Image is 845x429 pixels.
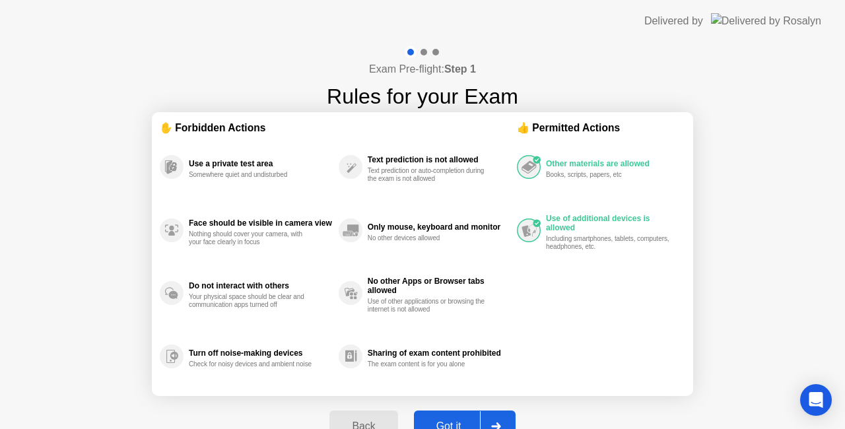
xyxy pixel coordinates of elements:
div: Other materials are allowed [546,159,679,168]
h1: Rules for your Exam [327,81,518,112]
div: No other Apps or Browser tabs allowed [368,277,510,295]
div: Use a private test area [189,159,332,168]
div: ✋ Forbidden Actions [160,120,517,135]
div: Somewhere quiet and undisturbed [189,171,314,179]
div: Sharing of exam content prohibited [368,348,510,358]
img: Delivered by Rosalyn [711,13,821,28]
div: Use of other applications or browsing the internet is not allowed [368,298,492,313]
div: Text prediction is not allowed [368,155,510,164]
div: Open Intercom Messenger [800,384,832,416]
div: Text prediction or auto-completion during the exam is not allowed [368,167,492,183]
b: Step 1 [444,63,476,75]
h4: Exam Pre-flight: [369,61,476,77]
div: Delivered by [644,13,703,29]
div: Face should be visible in camera view [189,218,332,228]
div: Nothing should cover your camera, with your face clearly in focus [189,230,314,246]
div: Use of additional devices is allowed [546,214,679,232]
div: 👍 Permitted Actions [517,120,685,135]
div: Including smartphones, tablets, computers, headphones, etc. [546,235,671,251]
div: Your physical space should be clear and communication apps turned off [189,293,314,309]
div: Books, scripts, papers, etc [546,171,671,179]
div: No other devices allowed [368,234,492,242]
div: Do not interact with others [189,281,332,290]
div: Check for noisy devices and ambient noise [189,360,314,368]
div: Only mouse, keyboard and monitor [368,222,510,232]
div: The exam content is for you alone [368,360,492,368]
div: Turn off noise-making devices [189,348,332,358]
